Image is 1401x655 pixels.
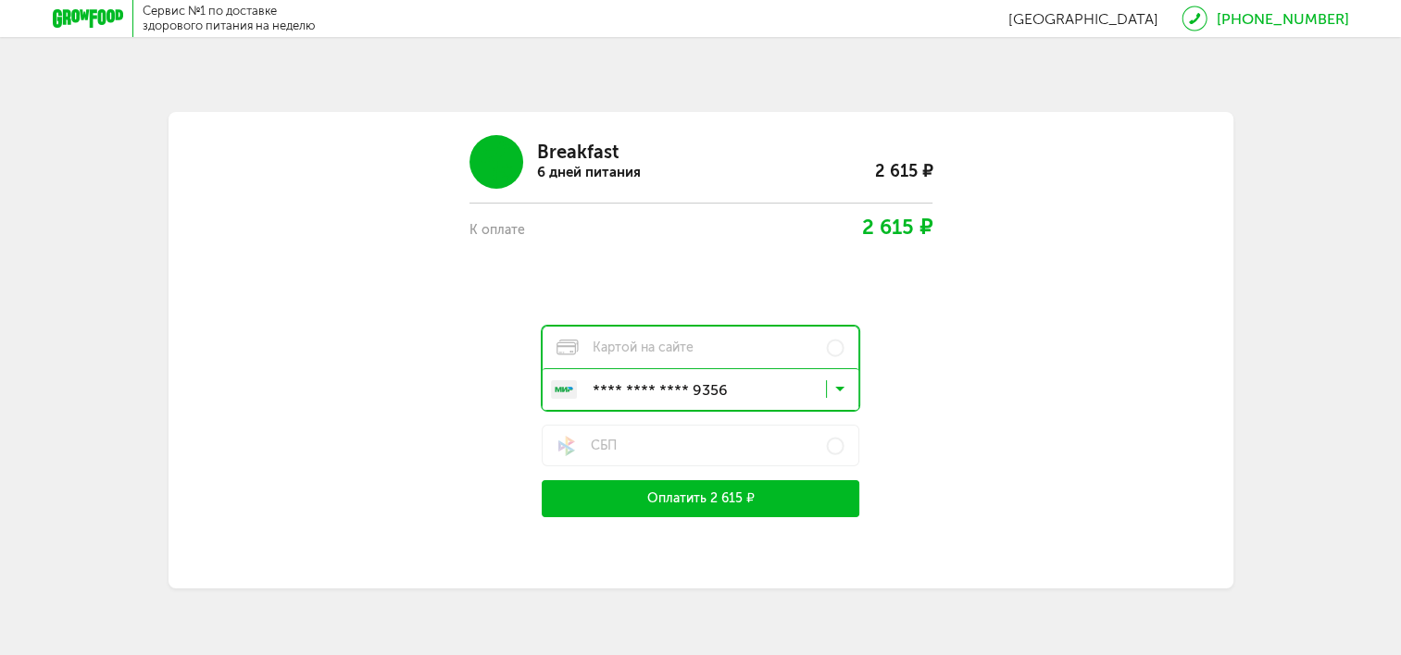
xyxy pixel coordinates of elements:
[557,436,617,456] span: СБП
[794,135,932,189] div: 2 615 ₽
[143,4,316,33] div: Сервис №1 по доставке здорового питания на неделю
[862,215,932,240] span: 2 615 ₽
[1217,10,1349,28] a: [PHONE_NUMBER]
[537,142,641,162] div: Breakfast
[537,162,641,182] div: 6 дней питания
[557,340,694,356] span: Картой на сайте
[557,436,577,456] img: sbp-pay.a0b1cb1.svg
[542,480,860,517] button: Оплатить 2 615 ₽
[1008,10,1158,28] span: [GEOGRAPHIC_DATA]
[469,220,608,241] div: К оплате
